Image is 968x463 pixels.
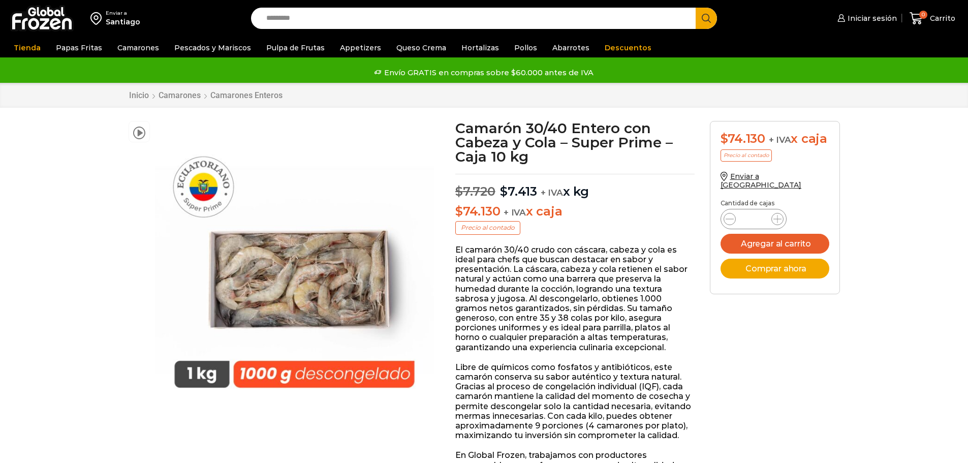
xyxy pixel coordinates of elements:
button: Agregar al carrito [721,234,829,254]
a: Pollos [509,38,542,57]
a: Abarrotes [547,38,595,57]
span: + IVA [504,207,526,218]
bdi: 7.720 [455,184,495,199]
span: $ [500,184,508,199]
span: + IVA [541,188,563,198]
div: Santiago [106,17,140,27]
p: El camarón 30/40 crudo con cáscara, cabeza y cola es ideal para chefs que buscan destacar en sabo... [455,245,695,352]
bdi: 7.413 [500,184,537,199]
nav: Breadcrumb [129,90,283,100]
div: Enviar a [106,10,140,17]
p: Libre de químicos como fosfatos y antibióticos, este camarón conserva su sabor auténtico y textur... [455,362,695,441]
a: Papas Fritas [51,38,107,57]
span: $ [721,131,728,146]
div: x caja [721,132,829,146]
a: 0 Carrito [907,7,958,30]
a: Hortalizas [456,38,504,57]
p: Precio al contado [455,221,520,234]
span: 0 [919,11,927,19]
a: Camarones [112,38,164,57]
span: Carrito [927,13,955,23]
span: $ [455,204,463,219]
bdi: 74.130 [455,204,500,219]
a: Pulpa de Frutas [261,38,330,57]
a: Pescados y Mariscos [169,38,256,57]
a: Enviar a [GEOGRAPHIC_DATA] [721,172,802,190]
bdi: 74.130 [721,131,765,146]
p: x caja [455,204,695,219]
span: $ [455,184,463,199]
a: Descuentos [600,38,657,57]
p: Cantidad de cajas [721,200,829,207]
button: Comprar ahora [721,259,829,279]
p: x kg [455,174,695,199]
span: Iniciar sesión [845,13,897,23]
button: Search button [696,8,717,29]
a: Iniciar sesión [835,8,897,28]
a: Tienda [9,38,46,57]
a: Appetizers [335,38,386,57]
img: address-field-icon.svg [90,10,106,27]
input: Product quantity [744,212,763,226]
a: Inicio [129,90,149,100]
a: Camarones Enteros [210,90,283,100]
p: Precio al contado [721,149,772,162]
span: + IVA [769,135,791,145]
a: Queso Crema [391,38,451,57]
a: Camarones [158,90,201,100]
img: camarones-enteros [155,121,434,400]
h1: Camarón 30/40 Entero con Cabeza y Cola – Super Prime – Caja 10 kg [455,121,695,164]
